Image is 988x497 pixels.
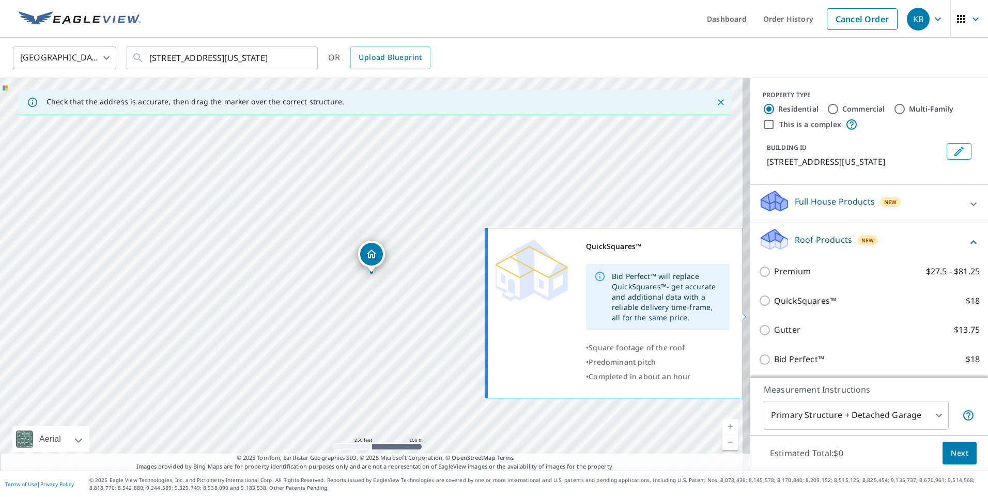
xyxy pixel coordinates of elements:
a: Current Level 17, Zoom Out [722,434,738,450]
p: Bid Perfect™ [774,353,824,366]
a: Cancel Order [827,8,898,30]
div: Roof ProductsNew [759,227,980,257]
div: [GEOGRAPHIC_DATA] [13,43,116,72]
label: Residential [778,104,819,114]
div: Dropped pin, building 1, Residential property, 10106 Mill Garden Cir Missouri City, TX 77459 [358,241,385,273]
p: Check that the address is accurate, then drag the marker over the correct structure. [47,97,344,106]
div: • [586,340,730,355]
span: New [884,198,897,206]
a: OpenStreetMap [452,454,495,461]
p: Roof Products [795,234,852,246]
div: • [586,369,730,384]
p: [STREET_ADDRESS][US_STATE] [767,156,943,168]
p: QuickSquares™ [774,294,836,307]
p: Premium [774,265,811,278]
p: © 2025 Eagle View Technologies, Inc. and Pictometry International Corp. All Rights Reserved. Repo... [89,476,983,492]
img: Premium [496,239,568,301]
img: EV Logo [19,11,141,27]
p: BUILDING ID [767,143,807,152]
p: $13.75 [954,323,980,336]
label: Multi-Family [909,104,954,114]
a: Privacy Policy [40,480,74,488]
a: Current Level 17, Zoom In [722,419,738,434]
div: PROPERTY TYPE [763,90,976,100]
span: Upload Blueprint [359,51,422,64]
div: Primary Structure + Detached Garage [764,401,949,430]
div: Aerial [36,426,64,452]
label: This is a complex [779,119,841,130]
span: New [861,236,874,244]
input: Search by address or latitude-longitude [149,43,297,72]
div: QuickSquares™ [586,239,730,254]
span: Completed in about an hour [589,371,690,381]
p: $18 [966,294,980,307]
p: Estimated Total: $0 [762,442,852,464]
div: Aerial [12,426,89,452]
div: • [586,355,730,369]
a: Terms [497,454,514,461]
div: OR [328,46,430,69]
p: | [5,481,74,487]
p: Full House Products [795,195,875,208]
p: $27.5 - $81.25 [926,265,980,278]
a: Terms of Use [5,480,37,488]
a: Upload Blueprint [350,46,430,69]
span: Square footage of the roof [589,343,685,352]
button: Next [943,442,977,465]
div: KB [907,8,930,30]
span: Your report will include the primary structure and a detached garage if one exists. [962,409,975,422]
span: © 2025 TomTom, Earthstar Geographics SIO, © 2025 Microsoft Corporation, © [237,454,514,462]
button: Close [714,96,728,109]
span: Predominant pitch [589,357,656,367]
label: Commercial [842,104,885,114]
div: Bid Perfect™ will replace QuickSquares™- get accurate and additional data with a reliable deliver... [612,267,721,327]
div: Full House ProductsNew [759,189,980,219]
p: Measurement Instructions [764,383,975,396]
button: Edit building 1 [947,143,971,160]
span: Next [951,447,968,460]
p: Gutter [774,323,800,336]
p: $18 [966,353,980,366]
